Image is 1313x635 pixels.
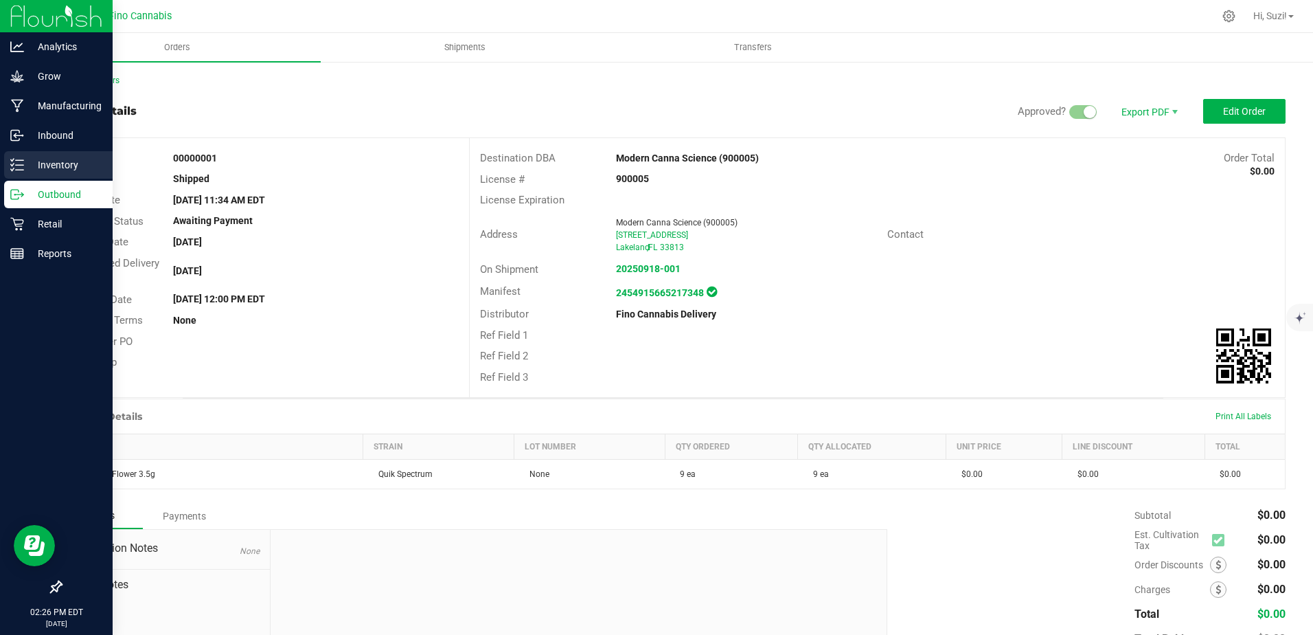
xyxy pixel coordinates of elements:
p: Retail [24,216,106,232]
span: None [523,469,549,479]
strong: [DATE] [173,265,202,276]
p: Reports [24,245,106,262]
span: 9 ea [673,469,696,479]
th: Unit Price [946,434,1062,460]
span: $0.00 [1257,533,1286,546]
p: Manufacturing [24,98,106,114]
span: Approved? [1018,105,1066,118]
inline-svg: Retail [10,217,24,231]
a: 20250918-001 [616,263,681,274]
span: Fino Cannabis [109,10,172,22]
span: None [240,546,260,556]
th: Qty Allocated [798,434,946,460]
p: Inventory [24,157,106,173]
span: Destination DBA [480,152,556,164]
span: [STREET_ADDRESS] [616,230,688,240]
span: $0.00 [1257,608,1286,621]
span: Export PDF [1107,99,1189,124]
span: Est. Cultivation Tax [1134,529,1207,551]
span: Requested Delivery Date [71,257,159,285]
span: Quik Spectrum [372,469,433,479]
div: Manage settings [1220,10,1237,23]
span: Print All Labels [1215,412,1271,421]
a: Orders [33,33,321,62]
p: Inbound [24,127,106,144]
strong: 00000001 [173,153,217,164]
span: $0.00 [1257,583,1286,596]
strong: $0.00 [1250,166,1275,177]
th: Lot Number [514,434,665,460]
strong: 900005 [616,173,649,184]
span: 33813 [660,243,684,252]
span: Charges [1134,584,1210,595]
strong: [DATE] 12:00 PM EDT [173,293,265,304]
span: , [647,243,648,252]
th: Strain [363,434,514,460]
p: Grow [24,68,106,85]
span: Ref Field 3 [480,371,528,383]
span: Transfers [716,41,790,54]
span: Ref Field 2 [480,350,528,362]
span: Order Total [1224,152,1275,164]
span: Modern Canna Science (900005) [616,218,738,227]
p: 02:26 PM EDT [6,606,106,619]
span: Destination Notes [71,540,260,557]
span: 9 ea [806,469,829,479]
span: $0.00 [1071,469,1099,479]
span: Subtotal [1134,510,1171,521]
inline-svg: Manufacturing [10,99,24,113]
span: $0.00 [1257,509,1286,522]
iframe: Resource center [14,525,55,566]
span: $0.00 [1213,469,1241,479]
strong: Fino Cannabis Delivery [616,309,716,320]
inline-svg: Inventory [10,158,24,172]
span: $0.00 [955,469,983,479]
span: License # [480,173,525,186]
span: Orders [146,41,209,54]
span: Shipments [426,41,504,54]
span: Total [1134,608,1159,621]
inline-svg: Outbound [10,188,24,201]
span: Manifest [480,285,521,298]
img: Scan me! [1216,328,1271,383]
span: Address [480,228,518,241]
p: Outbound [24,186,106,203]
a: Transfers [609,33,897,62]
span: Contact [887,228,924,241]
span: License Expiration [480,194,564,206]
span: Ref Field 1 [480,329,528,342]
span: FL [648,243,657,252]
span: On Shipment [480,263,538,276]
qrcode: 00000001 [1216,328,1271,383]
th: Total [1204,434,1285,460]
strong: Awaiting Payment [173,215,253,226]
span: Lakeland [616,243,650,252]
inline-svg: Analytics [10,40,24,54]
strong: None [173,315,196,326]
inline-svg: Reports [10,247,24,260]
span: Order Discounts [1134,559,1210,570]
span: Distributor [480,308,529,320]
strong: Shipped [173,173,209,184]
p: [DATE] [6,619,106,629]
span: Order Notes [71,577,260,593]
span: $0.00 [1257,558,1286,571]
strong: [DATE] 11:34 AM EDT [173,194,265,205]
a: Shipments [321,33,608,62]
inline-svg: Grow [10,69,24,83]
span: Calculate cultivation tax [1212,531,1231,550]
strong: [DATE] [173,236,202,247]
button: Edit Order [1203,99,1286,124]
th: Item [62,434,363,460]
div: Payments [143,504,225,528]
span: Hi, Suzi! [1253,10,1287,21]
a: 2454915665217348 [616,287,704,298]
inline-svg: Inbound [10,129,24,142]
p: Analytics [24,38,106,55]
strong: Modern Canna Science (900005) [616,153,759,164]
span: In Sync [707,285,717,299]
th: Qty Ordered [665,434,797,460]
span: Edit Order [1223,106,1266,117]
